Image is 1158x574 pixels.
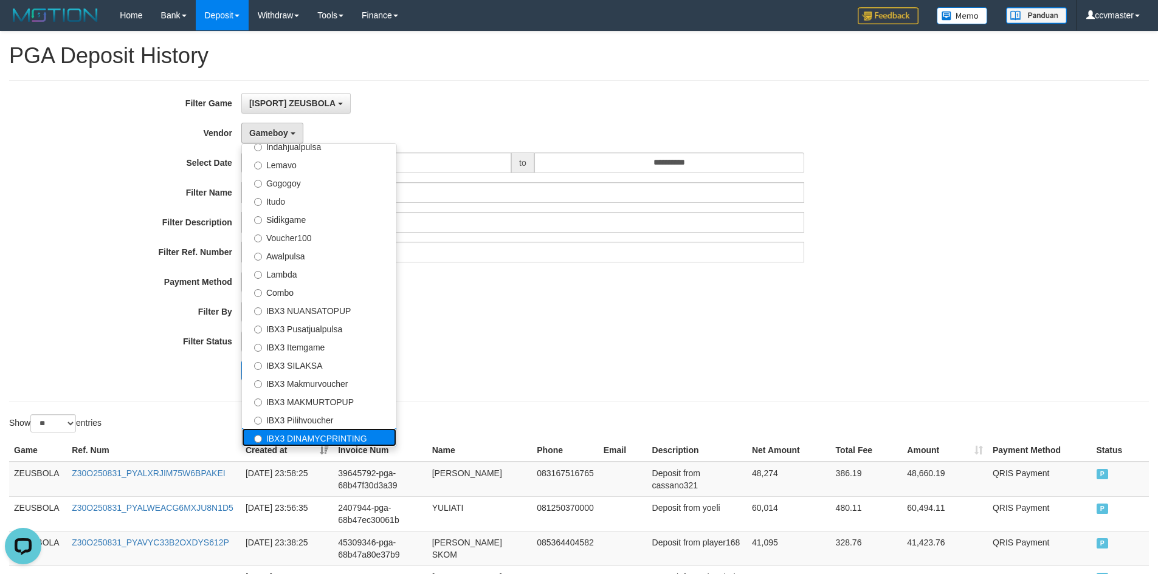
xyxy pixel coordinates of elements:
[254,198,262,206] input: Itudo
[241,462,333,497] td: [DATE] 23:58:25
[9,439,67,462] th: Game
[242,210,396,228] label: Sidikgame
[241,531,333,565] td: [DATE] 23:38:25
[72,468,225,478] a: Z30O250831_PYALXRJIM75W6BPAKEI
[333,439,427,462] th: Invoice Num
[647,496,747,531] td: Deposit from yoeli
[241,496,333,531] td: [DATE] 23:56:35
[988,439,1092,462] th: Payment Method
[72,503,233,513] a: Z30O250831_PYALWEACG6MXJU8N1D5
[254,398,262,406] input: IBX3 MAKMURTOPUP
[1097,538,1109,548] span: PAID
[254,253,262,261] input: Awalpulsa
[747,462,831,497] td: 48,274
[532,462,598,497] td: 083167516765
[242,246,396,264] label: Awalpulsa
[988,531,1092,565] td: QRIS Payment
[831,462,903,497] td: 386.19
[9,496,67,531] td: ZEUSBOLA
[5,5,41,41] button: Open LiveChat chat widget
[254,143,262,151] input: Indahjualpulsa
[333,462,427,497] td: 39645792-pga-68b47f30d3a39
[242,173,396,191] label: Gogogoy
[242,392,396,410] label: IBX3 MAKMURTOPUP
[532,439,598,462] th: Phone
[647,439,747,462] th: Description
[902,439,988,462] th: Amount: activate to sort column ascending
[242,137,396,155] label: Indahjualpulsa
[532,496,598,531] td: 081250370000
[242,301,396,319] label: IBX3 NUANSATOPUP
[242,337,396,355] label: IBX3 Itemgame
[72,538,229,547] a: Z30O250831_PYAVYC33B2OXDYS612P
[647,462,747,497] td: Deposit from cassano321
[988,496,1092,531] td: QRIS Payment
[511,152,534,173] span: to
[254,234,262,242] input: Voucher100
[254,344,262,352] input: IBX3 Itemgame
[937,7,988,24] img: Button%20Memo.svg
[858,7,918,24] img: Feedback.jpg
[30,414,76,432] select: Showentries
[831,531,903,565] td: 328.76
[9,44,1149,68] h1: PGA Deposit History
[599,439,647,462] th: Email
[254,271,262,279] input: Lambda
[427,462,532,497] td: [PERSON_NAME]
[647,531,747,565] td: Deposit from player168
[254,307,262,315] input: IBX3 NUANSATOPUP
[254,435,262,443] input: IBX3 DINAMYCPRINTING
[242,410,396,428] label: IBX3 Pilihvoucher
[333,531,427,565] td: 45309346-pga-68b47a80e37b9
[1006,7,1067,24] img: panduan.png
[1097,469,1109,479] span: PAID
[254,362,262,370] input: IBX3 SILAKSA
[254,417,262,425] input: IBX3 Pilihvoucher
[9,6,102,24] img: MOTION_logo.png
[242,155,396,173] label: Lemavo
[427,439,532,462] th: Name
[333,496,427,531] td: 2407944-pga-68b47ec30061b
[242,228,396,246] label: Voucher100
[242,428,396,446] label: IBX3 DINAMYCPRINTING
[242,191,396,210] label: Itudo
[241,93,351,114] button: [ISPORT] ZEUSBOLA
[831,496,903,531] td: 480.11
[254,216,262,224] input: Sidikgame
[254,326,262,333] input: IBX3 Pusatjualpulsa
[241,123,303,143] button: Gameboy
[747,531,831,565] td: 41,095
[249,98,336,108] span: [ISPORT] ZEUSBOLA
[747,439,831,462] th: Net Amount
[242,264,396,282] label: Lambda
[902,462,988,497] td: 48,660.19
[241,439,333,462] th: Created at: activate to sort column ascending
[254,162,262,169] input: Lemavo
[249,128,288,138] span: Gameboy
[988,462,1092,497] td: QRIS Payment
[902,531,988,565] td: 41,423.76
[427,531,532,565] td: [PERSON_NAME] SKOM
[427,496,532,531] td: YULIATI
[67,439,241,462] th: Ref. Num
[242,355,396,374] label: IBX3 SILAKSA
[831,439,903,462] th: Total Fee
[902,496,988,531] td: 60,494.11
[532,531,598,565] td: 085364404582
[1097,504,1109,514] span: PAID
[1092,439,1149,462] th: Status
[254,289,262,297] input: Combo
[242,319,396,337] label: IBX3 Pusatjualpulsa
[9,414,102,432] label: Show entries
[254,380,262,388] input: IBX3 Makmurvoucher
[9,462,67,497] td: ZEUSBOLA
[242,282,396,301] label: Combo
[254,180,262,188] input: Gogogoy
[747,496,831,531] td: 60,014
[242,374,396,392] label: IBX3 Makmurvoucher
